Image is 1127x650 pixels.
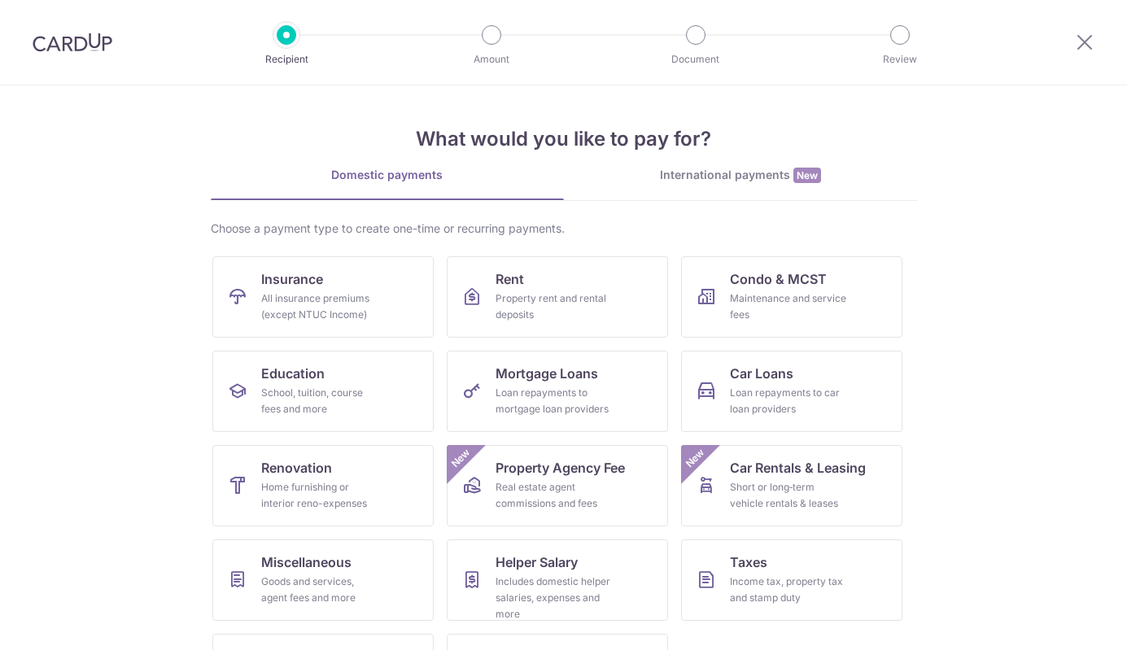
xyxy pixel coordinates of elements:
span: Helper Salary [496,552,578,572]
div: Loan repayments to mortgage loan providers [496,385,613,417]
span: Insurance [261,269,323,289]
span: Renovation [261,458,332,478]
a: Car Rentals & LeasingShort or long‑term vehicle rentals & leasesNew [681,445,902,526]
p: Review [840,51,960,68]
span: Education [261,364,325,383]
div: All insurance premiums (except NTUC Income) [261,290,378,323]
span: Car Loans [730,364,793,383]
a: Mortgage LoansLoan repayments to mortgage loan providers [447,351,668,432]
span: New [681,445,708,472]
span: Condo & MCST [730,269,827,289]
div: School, tuition, course fees and more [261,385,378,417]
div: Short or long‑term vehicle rentals & leases [730,479,847,512]
div: Domestic payments [211,167,564,183]
div: Real estate agent commissions and fees [496,479,613,512]
div: International payments [564,167,917,184]
span: Rent [496,269,524,289]
a: RenovationHome furnishing or interior reno-expenses [212,445,434,526]
div: Income tax, property tax and stamp duty [730,574,847,606]
a: Car LoansLoan repayments to car loan providers [681,351,902,432]
img: CardUp [33,33,112,52]
div: Choose a payment type to create one-time or recurring payments. [211,220,917,237]
span: New [793,168,821,183]
a: EducationSchool, tuition, course fees and more [212,351,434,432]
a: Property Agency FeeReal estate agent commissions and feesNew [447,445,668,526]
h4: What would you like to pay for? [211,124,917,154]
a: Condo & MCSTMaintenance and service fees [681,256,902,338]
span: Car Rentals & Leasing [730,458,866,478]
div: Home furnishing or interior reno-expenses [261,479,378,512]
div: Maintenance and service fees [730,290,847,323]
p: Amount [431,51,552,68]
div: Property rent and rental deposits [496,290,613,323]
span: Mortgage Loans [496,364,598,383]
a: Helper SalaryIncludes domestic helper salaries, expenses and more [447,539,668,621]
a: MiscellaneousGoods and services, agent fees and more [212,539,434,621]
span: Property Agency Fee [496,458,625,478]
div: Includes domestic helper salaries, expenses and more [496,574,613,622]
div: Goods and services, agent fees and more [261,574,378,606]
div: Loan repayments to car loan providers [730,385,847,417]
a: InsuranceAll insurance premiums (except NTUC Income) [212,256,434,338]
a: RentProperty rent and rental deposits [447,256,668,338]
p: Recipient [226,51,347,68]
span: Taxes [730,552,767,572]
span: New [447,445,474,472]
a: TaxesIncome tax, property tax and stamp duty [681,539,902,621]
span: Miscellaneous [261,552,352,572]
p: Document [636,51,756,68]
